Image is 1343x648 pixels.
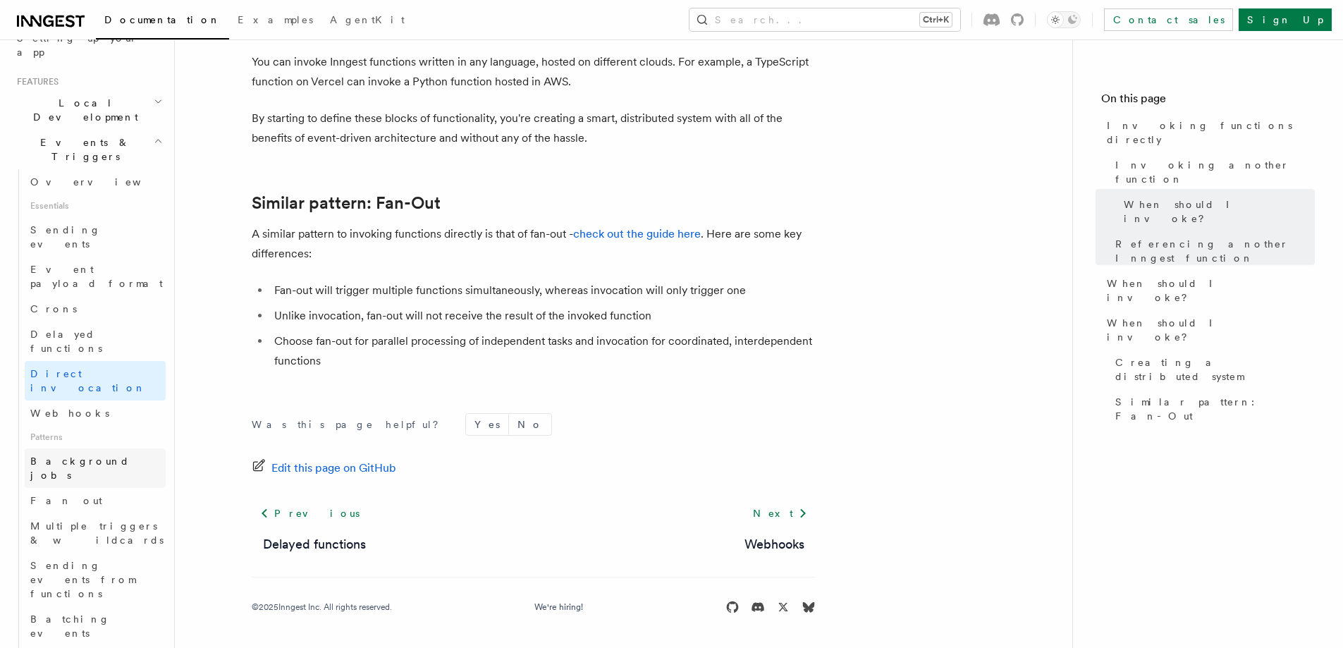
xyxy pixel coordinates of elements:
a: Sending events from functions [25,553,166,606]
span: Creating a distributed system [1115,355,1315,384]
span: Delayed functions [30,329,102,354]
a: Next [744,501,816,526]
span: Invoking functions directly [1107,118,1315,147]
button: Local Development [11,90,166,130]
span: Crons [30,303,77,314]
span: Similar pattern: Fan-Out [1115,395,1315,423]
span: Examples [238,14,313,25]
a: When should I invoke? [1118,192,1315,231]
a: Crons [25,296,166,322]
li: Unlike invocation, fan-out will not receive the result of the invoked function [270,306,816,326]
a: Invoking functions directly [1101,113,1315,152]
button: Toggle dark mode [1047,11,1081,28]
a: Setting up your app [11,25,166,65]
span: Events & Triggers [11,135,154,164]
span: Sending events [30,224,101,250]
a: Similar pattern: Fan-Out [1110,389,1315,429]
div: © 2025 Inngest Inc. All rights reserved. [252,601,392,613]
span: Referencing another Inngest function [1115,237,1315,265]
p: You can invoke Inngest functions written in any language, hosted on different clouds. For example... [252,52,816,92]
a: Webhooks [25,401,166,426]
li: Choose fan-out for parallel processing of independent tasks and invocation for coordinated, inter... [270,331,816,371]
span: Batching events [30,613,110,639]
span: Essentials [25,195,166,217]
button: Events & Triggers [11,130,166,169]
span: Local Development [11,96,154,124]
a: Sending events [25,217,166,257]
a: Documentation [96,4,229,39]
p: A similar pattern to invoking functions directly is that of fan-out - . Here are some key differe... [252,224,816,264]
span: Patterns [25,426,166,448]
a: Referencing another Inngest function [1110,231,1315,271]
span: When should I invoke? [1107,316,1315,344]
span: Webhooks [30,408,109,419]
span: Fan out [30,495,102,506]
span: Direct invocation [30,368,146,393]
span: Features [11,76,59,87]
span: Multiple triggers & wildcards [30,520,164,546]
kbd: Ctrl+K [920,13,952,27]
span: Sending events from functions [30,560,135,599]
span: Invoking another function [1115,158,1315,186]
span: When should I invoke? [1124,197,1315,226]
button: Search...Ctrl+K [689,8,960,31]
a: Multiple triggers & wildcards [25,513,166,553]
a: check out the guide here [573,227,701,240]
span: Event payload format [30,264,163,289]
span: Background jobs [30,456,130,481]
a: Event payload format [25,257,166,296]
a: Delayed functions [25,322,166,361]
a: Similar pattern: Fan-Out [252,193,441,213]
a: Previous [252,501,368,526]
p: By starting to define these blocks of functionality, you're creating a smart, distributed system ... [252,109,816,148]
span: Edit this page on GitHub [271,458,396,478]
span: When should I invoke? [1107,276,1315,305]
a: When should I invoke? [1101,310,1315,350]
a: Edit this page on GitHub [252,458,396,478]
span: Overview [30,176,176,188]
a: Examples [229,4,321,38]
a: Overview [25,169,166,195]
a: Delayed functions [263,534,366,554]
span: AgentKit [330,14,405,25]
a: Batching events [25,606,166,646]
a: Fan out [25,488,166,513]
button: No [509,414,551,435]
button: Yes [466,414,508,435]
a: Contact sales [1104,8,1233,31]
a: Background jobs [25,448,166,488]
a: Sign Up [1239,8,1332,31]
a: Direct invocation [25,361,166,401]
a: Creating a distributed system [1110,350,1315,389]
h4: On this page [1101,90,1315,113]
p: Was this page helpful? [252,417,448,432]
a: We're hiring! [534,601,583,613]
a: When should I invoke? [1101,271,1315,310]
a: Webhooks [744,534,804,554]
a: AgentKit [321,4,413,38]
li: Fan-out will trigger multiple functions simultaneously, whereas invocation will only trigger one [270,281,816,300]
span: Documentation [104,14,221,25]
a: Invoking another function [1110,152,1315,192]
